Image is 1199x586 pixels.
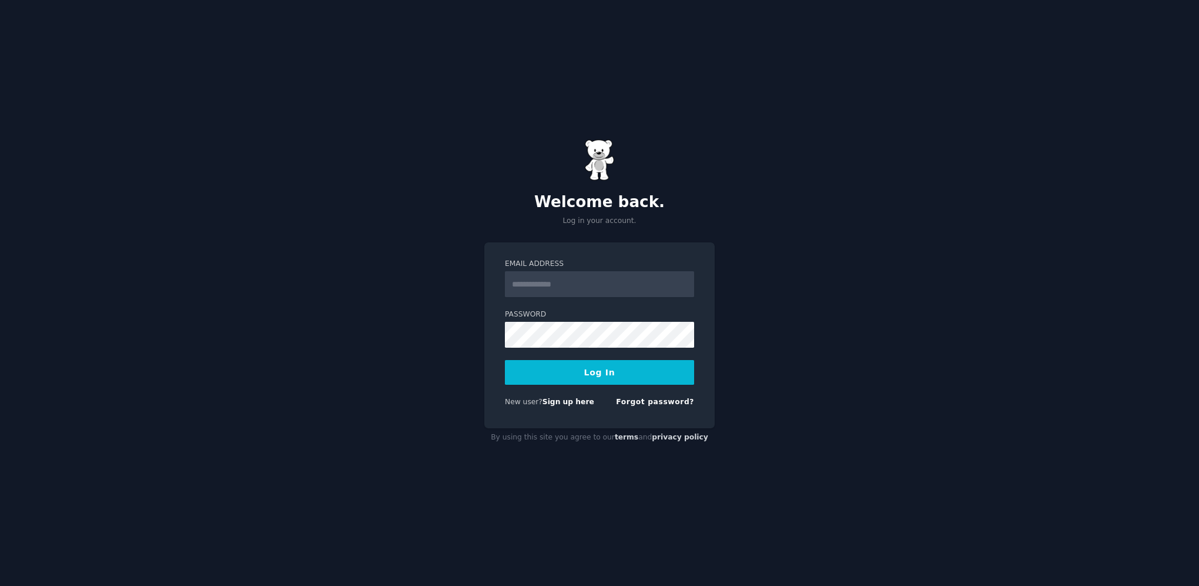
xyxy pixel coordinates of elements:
a: terms [615,433,638,441]
h2: Welcome back. [484,193,715,212]
button: Log In [505,360,694,385]
div: By using this site you agree to our and [484,428,715,447]
img: Gummy Bear [585,139,614,181]
p: Log in your account. [484,216,715,227]
span: New user? [505,398,542,406]
a: Sign up here [542,398,594,406]
label: Email Address [505,259,694,269]
a: privacy policy [652,433,708,441]
label: Password [505,309,694,320]
a: Forgot password? [616,398,694,406]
